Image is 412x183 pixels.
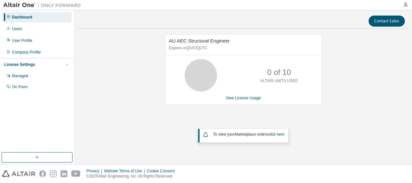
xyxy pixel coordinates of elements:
div: User Profile [12,38,32,43]
div: Website Terms of Use [104,168,147,174]
img: linkedin.svg [61,170,67,177]
div: On Prem [12,84,28,90]
div: Users [12,26,22,31]
p: 0 of 10 [267,67,291,78]
div: Cookie Consent [147,168,178,174]
em: Marketplace orders [235,132,268,137]
a: View License Usage [226,96,261,100]
img: youtube.svg [71,170,81,177]
div: License Settings [4,62,35,67]
img: altair_logo.svg [2,170,35,177]
img: facebook.svg [39,170,46,177]
span: To view your click [213,132,284,137]
div: Dashboard [12,15,32,20]
div: Privacy [86,168,104,174]
p: © 2025 Altair Engineering, Inc. All Rights Reserved. [86,174,178,179]
div: Managed [12,73,28,79]
span: AU AEC Structural Engineer [169,38,230,43]
img: Altair One [3,2,84,8]
p: Expires on [DATE] UTC [169,45,316,51]
div: Company Profile [12,50,41,55]
img: instagram.svg [50,170,57,177]
a: here [277,132,284,137]
p: ALTAIR UNITS USED [260,78,298,84]
button: Contact Sales [369,16,405,27]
